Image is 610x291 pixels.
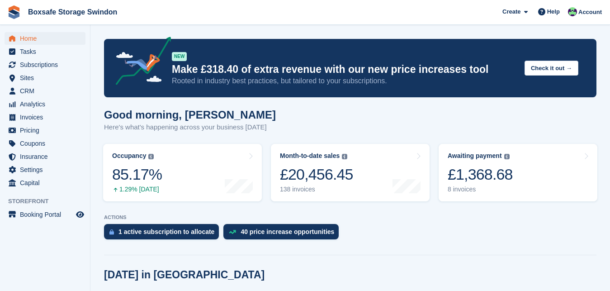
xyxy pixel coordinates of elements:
[20,45,74,58] span: Tasks
[5,32,85,45] a: menu
[112,165,162,184] div: 85.17%
[24,5,121,19] a: Boxsafe Storage Swindon
[104,215,596,220] p: ACTIONS
[118,228,214,235] div: 1 active subscription to allocate
[5,137,85,150] a: menu
[104,122,276,133] p: Here's what's happening across your business [DATE]
[448,165,513,184] div: £1,368.68
[5,177,85,189] a: menu
[7,5,21,19] img: stora-icon-8386f47178a22dfd0bd8f6a31ec36ba5ce8667c1dd55bd0f319d3a0aa187defe.svg
[271,144,430,201] a: Month-to-date sales £20,456.45 138 invoices
[578,8,602,17] span: Account
[5,111,85,124] a: menu
[5,58,85,71] a: menu
[342,154,347,159] img: icon-info-grey-7440780725fd019a000dd9b08b2336e03edf1995a4989e88bcd33f0948082b44.svg
[172,76,517,86] p: Rooted in industry best practices, but tailored to your subscriptions.
[223,224,343,244] a: 40 price increase opportunities
[5,72,85,84] a: menu
[5,150,85,163] a: menu
[5,85,85,97] a: menu
[502,7,520,16] span: Create
[5,124,85,137] a: menu
[20,150,74,163] span: Insurance
[568,7,577,16] img: Kim Virabi
[20,177,74,189] span: Capital
[5,45,85,58] a: menu
[20,208,74,221] span: Booking Portal
[241,228,334,235] div: 40 price increase opportunities
[504,154,510,159] img: icon-info-grey-7440780725fd019a000dd9b08b2336e03edf1995a4989e88bcd33f0948082b44.svg
[148,154,154,159] img: icon-info-grey-7440780725fd019a000dd9b08b2336e03edf1995a4989e88bcd33f0948082b44.svg
[439,144,597,201] a: Awaiting payment £1,368.68 8 invoices
[20,85,74,97] span: CRM
[104,269,265,281] h2: [DATE] in [GEOGRAPHIC_DATA]
[20,163,74,176] span: Settings
[172,52,187,61] div: NEW
[229,230,236,234] img: price_increase_opportunities-93ffe204e8149a01c8c9dc8f82e8f89637d9d84a8eef4429ea346261dce0b2c0.svg
[172,63,517,76] p: Make £318.40 of extra revenue with our new price increases tool
[20,137,74,150] span: Coupons
[104,109,276,121] h1: Good morning, [PERSON_NAME]
[20,98,74,110] span: Analytics
[280,165,353,184] div: £20,456.45
[280,152,340,160] div: Month-to-date sales
[103,144,262,201] a: Occupancy 85.17% 1.29% [DATE]
[20,32,74,45] span: Home
[20,72,74,84] span: Sites
[5,208,85,221] a: menu
[547,7,560,16] span: Help
[104,224,223,244] a: 1 active subscription to allocate
[20,111,74,124] span: Invoices
[280,186,353,193] div: 138 invoices
[112,152,146,160] div: Occupancy
[20,58,74,71] span: Subscriptions
[75,209,85,220] a: Preview store
[525,61,578,76] button: Check it out →
[109,229,114,235] img: active_subscription_to_allocate_icon-d502201f5373d7db506a760aba3b589e785aa758c864c3986d89f69b8ff3...
[8,197,90,206] span: Storefront
[112,186,162,193] div: 1.29% [DATE]
[5,98,85,110] a: menu
[5,163,85,176] a: menu
[108,37,171,88] img: price-adjustments-announcement-icon-8257ccfd72463d97f412b2fc003d46551f7dbcb40ab6d574587a9cd5c0d94...
[448,152,502,160] div: Awaiting payment
[448,186,513,193] div: 8 invoices
[20,124,74,137] span: Pricing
